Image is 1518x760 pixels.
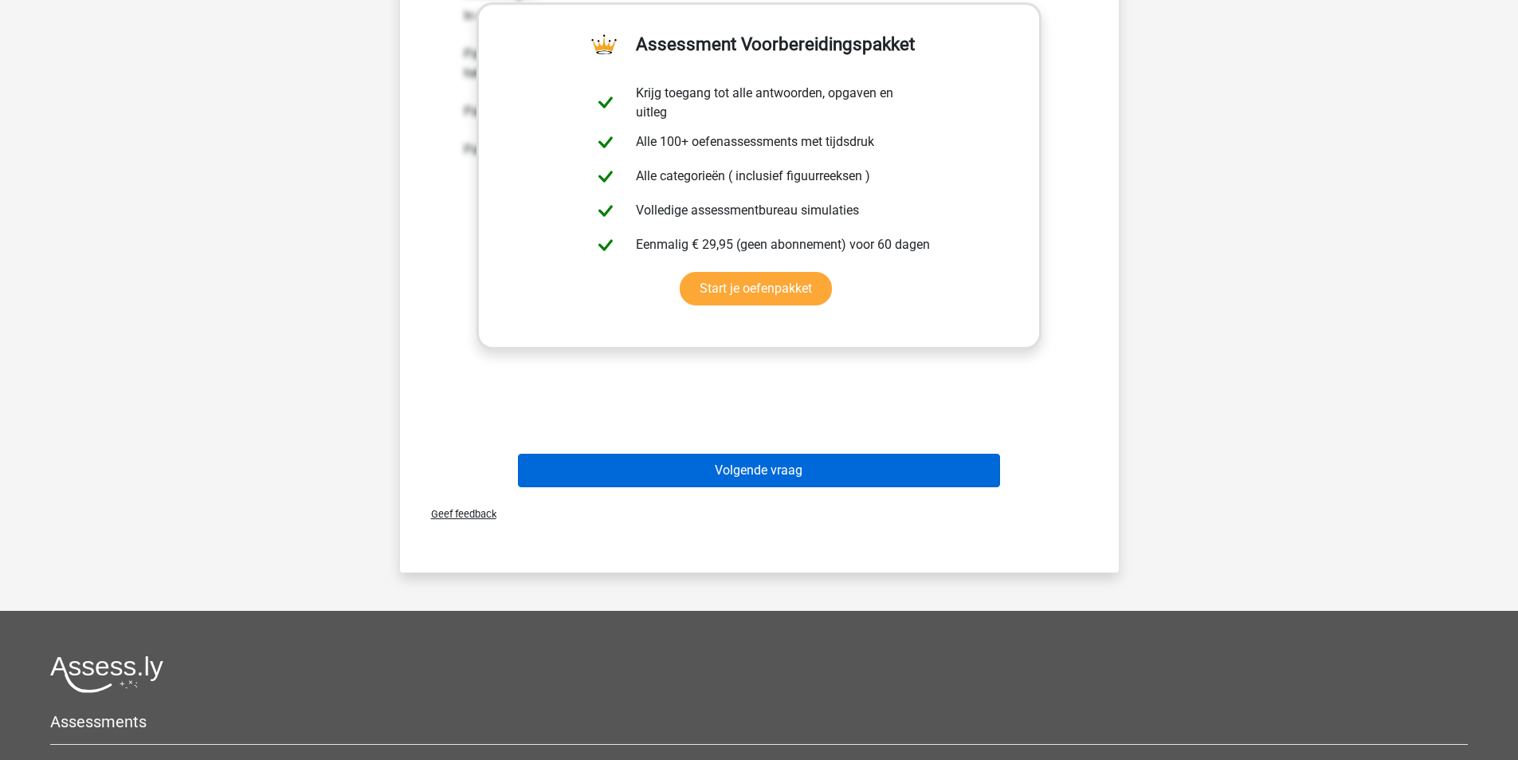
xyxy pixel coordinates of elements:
span: Geef feedback [418,508,496,520]
img: Assessly logo [50,656,163,693]
h5: Assessments [50,712,1468,731]
a: Start je oefenpakket [680,272,832,305]
button: Volgende vraag [518,454,1000,487]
